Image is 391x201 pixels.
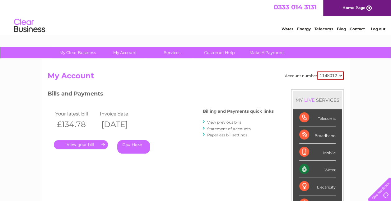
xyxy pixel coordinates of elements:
[194,47,245,58] a: Customer Help
[314,27,333,31] a: Telecoms
[299,126,336,144] div: Broadband
[241,47,292,58] a: Make A Payment
[299,178,336,195] div: Electricity
[52,47,103,58] a: My Clear Business
[207,120,241,125] a: View previous bills
[54,140,108,149] a: .
[299,144,336,161] div: Mobile
[297,27,311,31] a: Energy
[49,3,343,30] div: Clear Business is a trading name of Verastar Limited (registered in [GEOGRAPHIC_DATA] No. 3667643...
[14,16,45,35] img: logo.png
[203,109,274,114] h4: Billing and Payments quick links
[274,3,317,11] a: 0333 014 3131
[337,27,346,31] a: Blog
[299,161,336,178] div: Water
[54,110,99,118] td: Your latest bill
[117,140,150,154] a: Pay Here
[147,47,198,58] a: Services
[54,118,99,131] th: £134.78
[98,118,143,131] th: [DATE]
[285,71,344,80] div: Account number
[350,27,365,31] a: Contact
[48,89,274,100] h3: Bills and Payments
[370,27,385,31] a: Log out
[299,109,336,126] div: Telecoms
[48,71,344,83] h2: My Account
[207,133,247,137] a: Paperless bill settings
[207,126,251,131] a: Statement of Accounts
[98,110,143,118] td: Invoice date
[282,27,293,31] a: Water
[293,91,342,109] div: MY SERVICES
[303,97,316,103] div: LIVE
[99,47,151,58] a: My Account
